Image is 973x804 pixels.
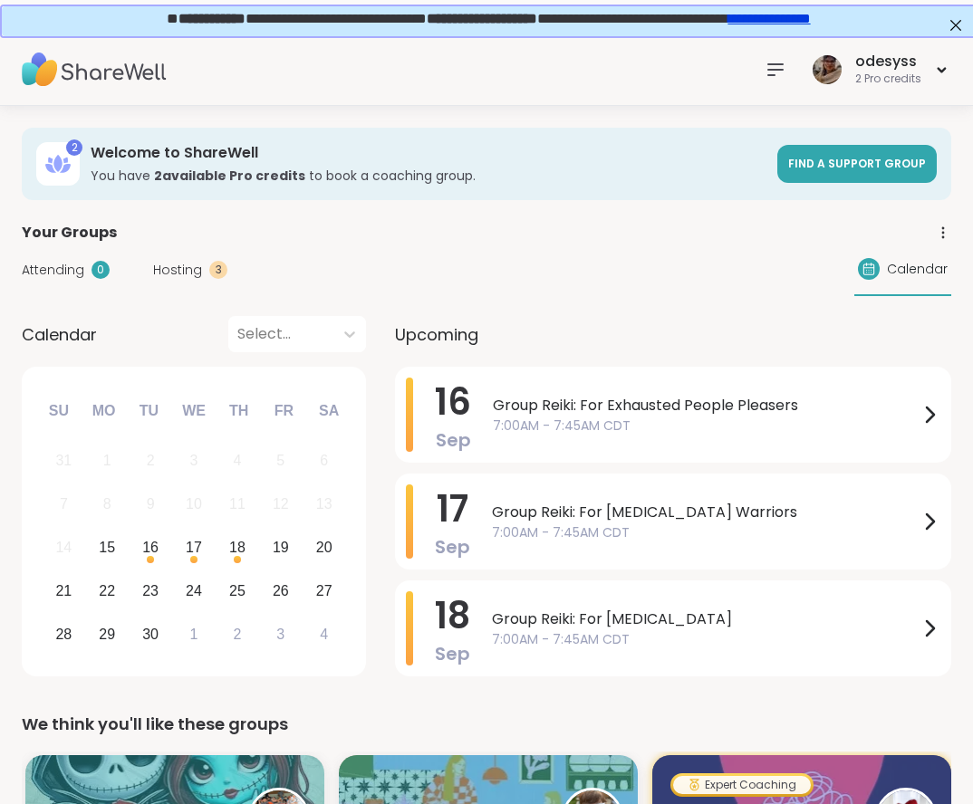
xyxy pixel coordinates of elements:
div: 9 [147,492,155,516]
span: Calendar [22,322,97,347]
div: Not available Tuesday, September 9th, 2025 [131,485,170,524]
div: Not available Wednesday, September 10th, 2025 [175,485,214,524]
div: Th [219,391,259,431]
div: Choose Tuesday, September 23rd, 2025 [131,571,170,610]
img: ShareWell Nav Logo [22,38,167,101]
div: Not available Sunday, September 7th, 2025 [44,485,83,524]
div: Choose Thursday, September 18th, 2025 [218,529,257,568]
div: Choose Sunday, September 28th, 2025 [44,615,83,654]
div: 1 [190,622,198,646]
b: 2 available Pro credit s [154,167,305,185]
div: Mo [83,391,123,431]
div: Choose Saturday, September 20th, 2025 [304,529,343,568]
div: 18 [229,535,246,560]
div: 27 [316,579,332,603]
div: 13 [316,492,332,516]
div: Choose Wednesday, September 24th, 2025 [175,571,214,610]
div: Choose Sunday, September 21st, 2025 [44,571,83,610]
div: Choose Friday, October 3rd, 2025 [261,615,300,654]
span: Calendar [887,260,948,279]
span: Upcoming [395,322,478,347]
div: Not available Monday, September 8th, 2025 [88,485,127,524]
div: Choose Tuesday, September 16th, 2025 [131,529,170,568]
div: 25 [229,579,246,603]
span: Attending [22,261,84,280]
span: 16 [435,377,471,427]
div: 4 [233,448,241,473]
div: 8 [103,492,111,516]
div: Not available Sunday, September 14th, 2025 [44,529,83,568]
div: Not available Sunday, August 31st, 2025 [44,442,83,481]
div: 0 [92,261,110,279]
div: month 2025-09 [42,439,345,656]
img: odesyss [813,55,842,84]
span: Your Groups [22,222,117,244]
div: 31 [55,448,72,473]
span: 17 [437,483,468,534]
div: Fr [264,391,303,431]
span: 18 [435,590,470,641]
span: 7:00AM - 7:45AM CDT [493,416,919,435]
div: 23 [142,579,159,603]
div: Choose Friday, September 19th, 2025 [261,529,300,568]
div: 29 [99,622,115,646]
div: 2 [66,139,82,156]
div: 11 [229,492,246,516]
div: 12 [273,492,289,516]
div: 30 [142,622,159,646]
div: Not available Friday, September 5th, 2025 [261,442,300,481]
div: 19 [273,535,289,560]
div: Tu [129,391,169,431]
div: Not available Thursday, September 11th, 2025 [218,485,257,524]
div: Choose Friday, September 26th, 2025 [261,571,300,610]
div: 26 [273,579,289,603]
span: Sep [435,534,470,560]
div: Not available Wednesday, September 3rd, 2025 [175,442,214,481]
div: Not available Tuesday, September 2nd, 2025 [131,442,170,481]
div: 3 [276,622,284,646]
div: Expert Coaching [673,776,811,794]
div: Not available Monday, September 1st, 2025 [88,442,127,481]
span: 7:00AM - 7:45AM CDT [492,630,919,649]
div: Choose Monday, September 15th, 2025 [88,529,127,568]
div: 24 [186,579,202,603]
div: Choose Wednesday, October 1st, 2025 [175,615,214,654]
div: 7 [60,492,68,516]
div: Not available Thursday, September 4th, 2025 [218,442,257,481]
div: 3 [190,448,198,473]
div: Not available Saturday, September 13th, 2025 [304,485,343,524]
div: Choose Thursday, October 2nd, 2025 [218,615,257,654]
span: Group Reiki: For [MEDICAL_DATA] [492,608,919,630]
div: We think you'll like these groups [22,712,951,737]
div: Choose Thursday, September 25th, 2025 [218,571,257,610]
div: 22 [99,579,115,603]
div: Choose Monday, September 29th, 2025 [88,615,127,654]
span: Sep [435,641,470,666]
h3: You have to book a coaching group. [91,167,766,185]
div: Choose Monday, September 22nd, 2025 [88,571,127,610]
div: 17 [186,535,202,560]
div: Choose Wednesday, September 17th, 2025 [175,529,214,568]
div: 28 [55,622,72,646]
div: 5 [276,448,284,473]
div: Sa [309,391,349,431]
div: 2 [233,622,241,646]
div: 10 [186,492,202,516]
div: Choose Saturday, September 27th, 2025 [304,571,343,610]
div: Not available Saturday, September 6th, 2025 [304,442,343,481]
div: 2 [147,448,155,473]
div: Su [39,391,79,431]
a: Find a support group [777,145,937,183]
div: 16 [142,535,159,560]
div: 21 [55,579,72,603]
div: 2 Pro credits [855,72,921,87]
div: 3 [209,261,227,279]
span: 7:00AM - 7:45AM CDT [492,523,919,542]
div: 4 [320,622,328,646]
div: 15 [99,535,115,560]
span: Group Reiki: For [MEDICAL_DATA] Warriors [492,502,919,523]
div: Not available Friday, September 12th, 2025 [261,485,300,524]
div: 20 [316,535,332,560]
span: Hosting [153,261,202,280]
div: 6 [320,448,328,473]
